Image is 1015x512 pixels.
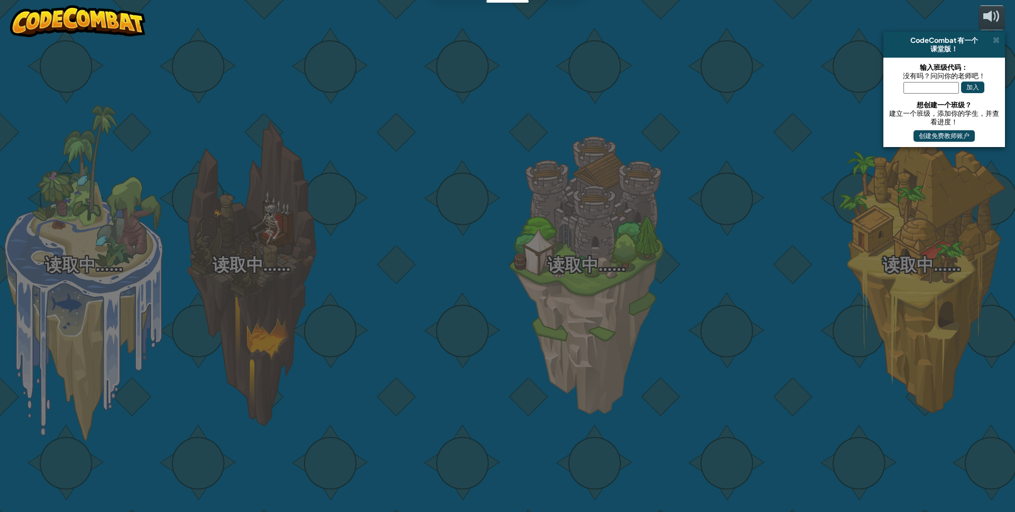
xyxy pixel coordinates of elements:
img: CodeCombat - Learn how to code by playing a game [10,5,145,37]
div: 课堂版！ [888,44,1001,53]
button: 创建免费教师账户 [914,130,975,142]
div: 想创建一个班级？ [889,100,1000,109]
div: CodeCombat 有一个 [888,36,1001,44]
div: 输入班级代码： [889,63,1000,71]
button: 音量调节 [979,5,1005,30]
button: 加入 [961,81,984,93]
div: 建立一个班级，添加你的学生，并查看进度！ [889,109,1000,126]
div: 没有吗？问问你的老师吧！ [889,71,1000,80]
